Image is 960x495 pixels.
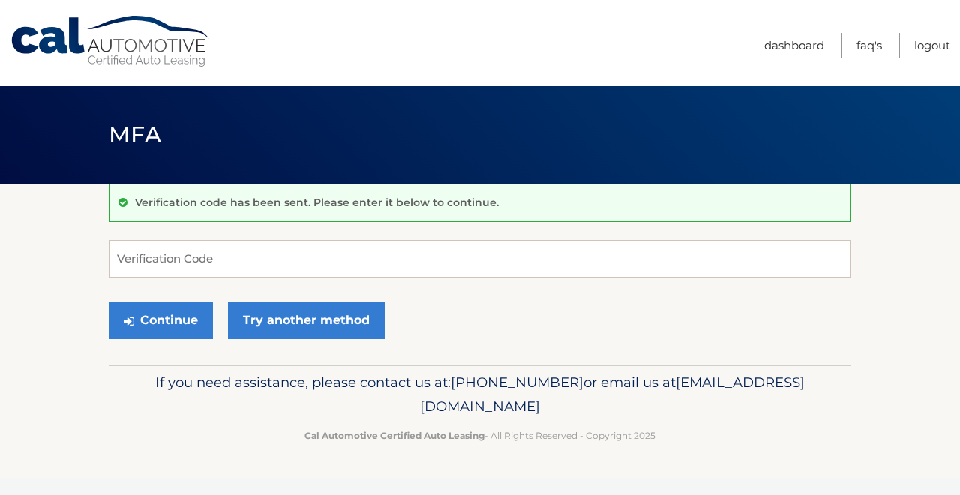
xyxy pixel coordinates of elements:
p: If you need assistance, please contact us at: or email us at [118,370,841,418]
p: - All Rights Reserved - Copyright 2025 [118,427,841,443]
p: Verification code has been sent. Please enter it below to continue. [135,196,499,209]
a: Cal Automotive [10,15,212,68]
a: Logout [914,33,950,58]
a: Dashboard [764,33,824,58]
a: Try another method [228,301,385,339]
button: Continue [109,301,213,339]
span: [EMAIL_ADDRESS][DOMAIN_NAME] [420,373,805,415]
input: Verification Code [109,240,851,277]
strong: Cal Automotive Certified Auto Leasing [304,430,484,441]
span: [PHONE_NUMBER] [451,373,583,391]
span: MFA [109,121,161,148]
a: FAQ's [856,33,882,58]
